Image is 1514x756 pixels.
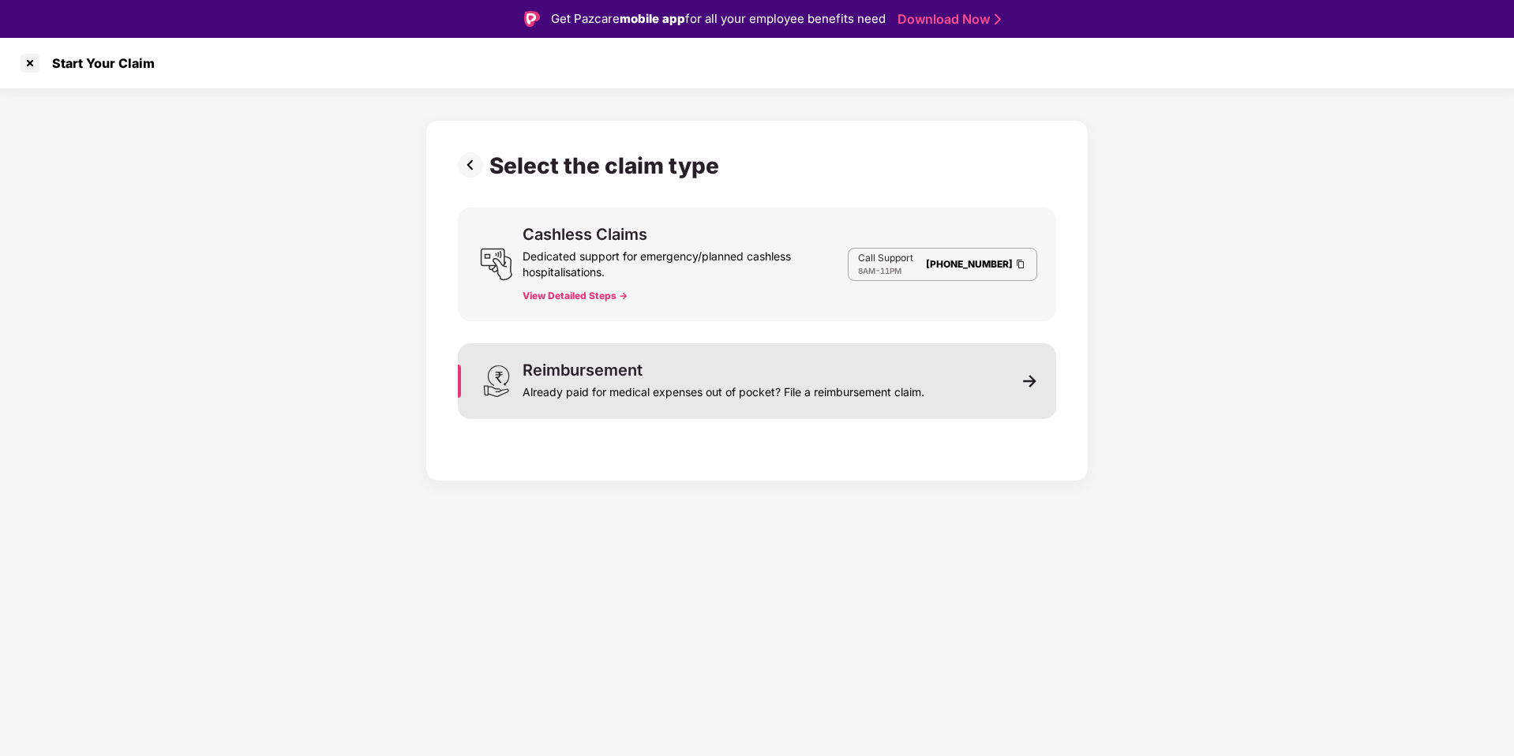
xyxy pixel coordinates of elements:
[551,9,886,28] div: Get Pazcare for all your employee benefits need
[523,226,647,242] div: Cashless Claims
[480,365,513,398] img: svg+xml;base64,PHN2ZyB3aWR0aD0iMjQiIGhlaWdodD0iMzEiIHZpZXdCb3g9IjAgMCAyNCAzMSIgZmlsbD0ibm9uZSIgeG...
[458,152,489,178] img: svg+xml;base64,PHN2ZyBpZD0iUHJldi0zMngzMiIgeG1sbnM9Imh0dHA6Ly93d3cudzMub3JnLzIwMDAvc3ZnIiB3aWR0aD...
[489,152,725,179] div: Select the claim type
[523,362,643,378] div: Reimbursement
[858,264,913,277] div: -
[480,248,513,281] img: svg+xml;base64,PHN2ZyB3aWR0aD0iMjQiIGhlaWdodD0iMjUiIHZpZXdCb3g9IjAgMCAyNCAyNSIgZmlsbD0ibm9uZSIgeG...
[1014,257,1027,271] img: Clipboard Icon
[523,378,924,400] div: Already paid for medical expenses out of pocket? File a reimbursement claim.
[898,11,996,28] a: Download Now
[926,258,1013,270] a: [PHONE_NUMBER]
[523,242,848,280] div: Dedicated support for emergency/planned cashless hospitalisations.
[1023,374,1037,388] img: svg+xml;base64,PHN2ZyB3aWR0aD0iMTEiIGhlaWdodD0iMTEiIHZpZXdCb3g9IjAgMCAxMSAxMSIgZmlsbD0ibm9uZSIgeG...
[43,55,155,71] div: Start Your Claim
[880,266,901,275] span: 11PM
[995,11,1001,28] img: Stroke
[620,11,685,26] strong: mobile app
[523,290,628,302] button: View Detailed Steps ->
[858,266,875,275] span: 8AM
[524,11,540,27] img: Logo
[858,252,913,264] p: Call Support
